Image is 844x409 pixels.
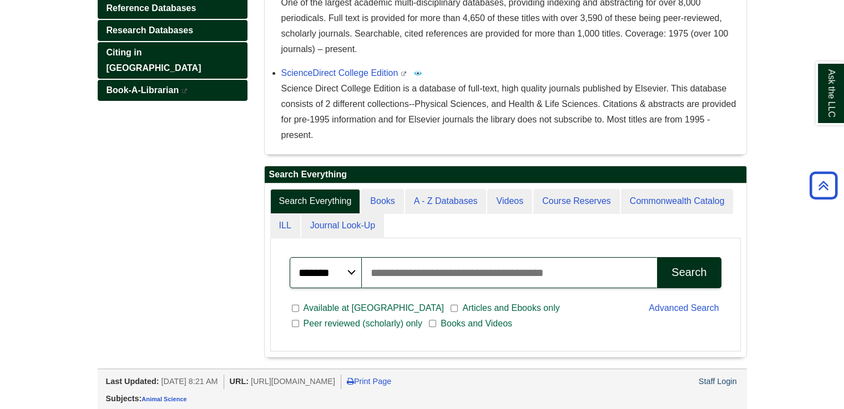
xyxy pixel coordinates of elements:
[281,81,741,143] div: Science Direct College Edition is a database of full-text, high quality journals published by Els...
[347,377,391,386] a: Print Page
[413,69,422,78] img: Peer Reviewed
[281,68,398,78] a: ScienceDirect College Edition
[299,301,448,315] span: Available at [GEOGRAPHIC_DATA]
[107,85,179,95] span: Book-A-Librarian
[649,303,719,313] a: Advanced Search
[401,71,407,76] i: This link opens in a new window
[292,319,299,329] input: Peer reviewed (scholarly) only
[106,377,159,386] span: Last Updated:
[451,303,458,313] input: Articles and Ebooks only
[487,189,532,214] a: Videos
[106,394,142,403] span: Subjects:
[251,377,335,386] span: [URL][DOMAIN_NAME]
[361,189,403,214] a: Books
[429,319,436,329] input: Books and Videos
[161,377,218,386] span: [DATE] 8:21 AM
[299,317,427,330] span: Peer reviewed (scholarly) only
[270,189,361,214] a: Search Everything
[405,189,487,214] a: A - Z Databases
[458,301,564,315] span: Articles and Ebooks only
[265,166,746,183] h2: Search Everything
[436,317,517,330] span: Books and Videos
[98,20,247,41] a: Research Databases
[98,42,247,79] a: Citing in [GEOGRAPHIC_DATA]
[699,377,737,386] a: Staff Login
[621,189,734,214] a: Commonwealth Catalog
[141,396,186,402] a: Animal Science
[301,213,384,238] a: Journal Look-Up
[347,377,354,385] i: Print Page
[270,213,300,238] a: ILL
[292,303,299,313] input: Available at [GEOGRAPHIC_DATA]
[671,266,706,279] div: Search
[98,80,247,101] a: Book-A-Librarian
[107,48,201,73] span: Citing in [GEOGRAPHIC_DATA]
[230,377,249,386] span: URL:
[107,25,194,35] span: Research Databases
[181,89,188,94] i: This link opens in a new window
[107,3,196,13] span: Reference Databases
[806,178,841,193] a: Back to Top
[533,189,620,214] a: Course Reserves
[657,257,721,288] button: Search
